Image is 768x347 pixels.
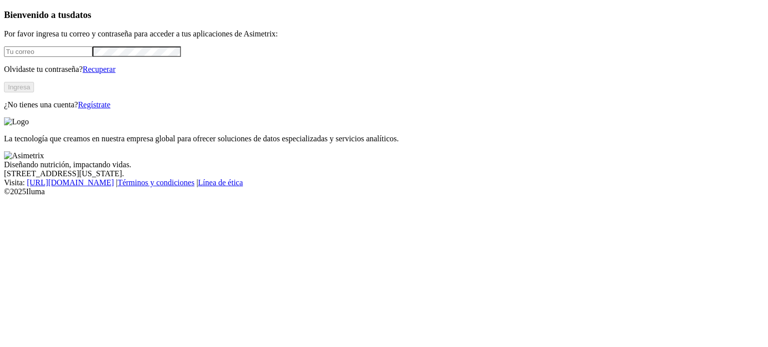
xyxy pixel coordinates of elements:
[4,46,92,57] input: Tu correo
[4,9,764,20] h3: Bienvenido a tus
[4,187,764,196] div: © 2025 Iluma
[4,117,29,126] img: Logo
[4,178,764,187] div: Visita : | |
[70,9,91,20] span: datos
[4,134,764,143] p: La tecnología que creamos en nuestra empresa global para ofrecer soluciones de datos especializad...
[4,82,34,92] button: Ingresa
[4,65,764,74] p: Olvidaste tu contraseña?
[4,151,44,160] img: Asimetrix
[4,100,764,109] p: ¿No tienes una cuenta?
[117,178,194,187] a: Términos y condiciones
[4,160,764,169] div: Diseñando nutrición, impactando vidas.
[27,178,114,187] a: [URL][DOMAIN_NAME]
[4,169,764,178] div: [STREET_ADDRESS][US_STATE].
[4,29,764,38] p: Por favor ingresa tu correo y contraseña para acceder a tus aplicaciones de Asimetrix:
[78,100,110,109] a: Regístrate
[82,65,115,73] a: Recuperar
[198,178,243,187] a: Línea de ética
